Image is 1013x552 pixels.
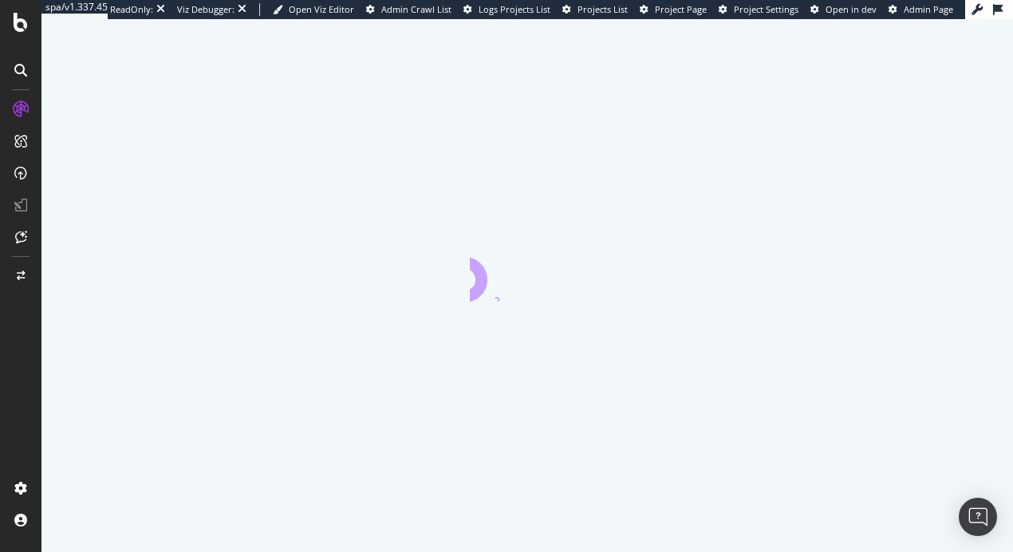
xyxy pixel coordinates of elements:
a: Open in dev [810,3,877,16]
span: Open Viz Editor [289,3,354,15]
span: Projects List [577,3,628,15]
div: animation [470,244,585,302]
div: Open Intercom Messenger [959,498,997,536]
div: ReadOnly: [110,3,153,16]
span: Logs Projects List [479,3,550,15]
a: Admin Page [889,3,953,16]
a: Admin Crawl List [366,3,451,16]
span: Admin Page [904,3,953,15]
span: Project Settings [734,3,798,15]
div: Viz Debugger: [177,3,235,16]
a: Projects List [562,3,628,16]
span: Admin Crawl List [381,3,451,15]
a: Project Page [640,3,707,16]
a: Open Viz Editor [273,3,354,16]
a: Logs Projects List [463,3,550,16]
span: Project Page [655,3,707,15]
span: Open in dev [826,3,877,15]
a: Project Settings [719,3,798,16]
